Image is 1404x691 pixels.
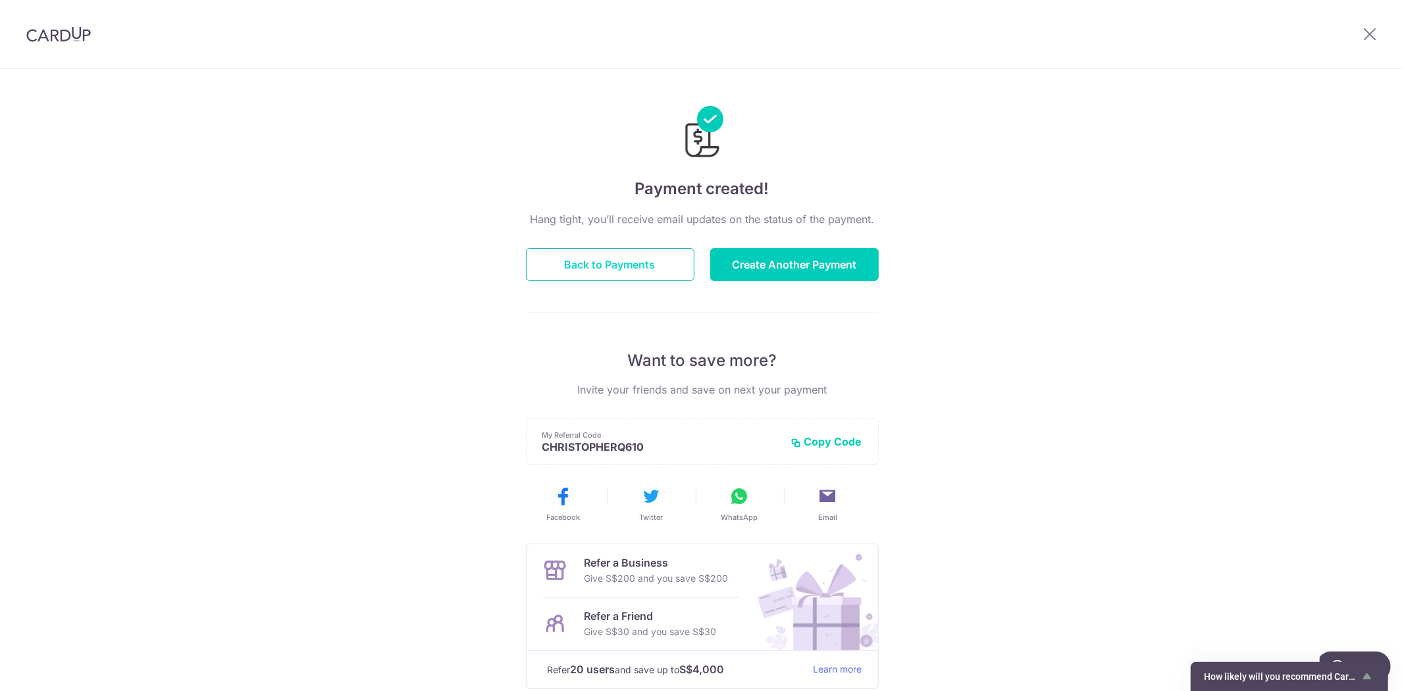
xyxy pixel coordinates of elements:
span: How likely will you recommend CardUp to a friend? [1204,671,1359,682]
span: Email [818,512,837,523]
button: Create Another Payment [710,248,879,281]
button: Twitter [613,486,690,523]
img: Payments [681,106,723,161]
button: Show survey - How likely will you recommend CardUp to a friend? [1204,669,1375,684]
h4: Payment created! [526,177,879,201]
p: Invite your friends and save on next your payment [526,382,879,397]
a: Learn more [814,661,862,678]
button: Facebook [525,486,602,523]
p: Give S$200 and you save S$200 [585,571,729,586]
iframe: Opens a widget where you can find more information [1320,652,1391,684]
img: Refer [745,544,878,650]
p: CHRISTOPHERQ610 [542,440,781,453]
p: Want to save more? [526,350,879,371]
p: Refer and save up to [548,661,803,678]
button: Back to Payments [526,248,694,281]
p: Give S$30 and you save S$30 [585,624,717,640]
img: CardUp [26,26,91,42]
span: WhatsApp [721,512,758,523]
strong: S$4,000 [680,661,725,677]
p: Refer a Friend [585,608,717,624]
button: WhatsApp [701,486,779,523]
p: Refer a Business [585,555,729,571]
p: Hang tight, you’ll receive email updates on the status of the payment. [526,211,879,227]
span: Twitter [640,512,663,523]
strong: 20 users [571,661,615,677]
button: Email [789,486,867,523]
span: Facebook [546,512,580,523]
button: Copy Code [791,435,862,448]
p: My Referral Code [542,430,781,440]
